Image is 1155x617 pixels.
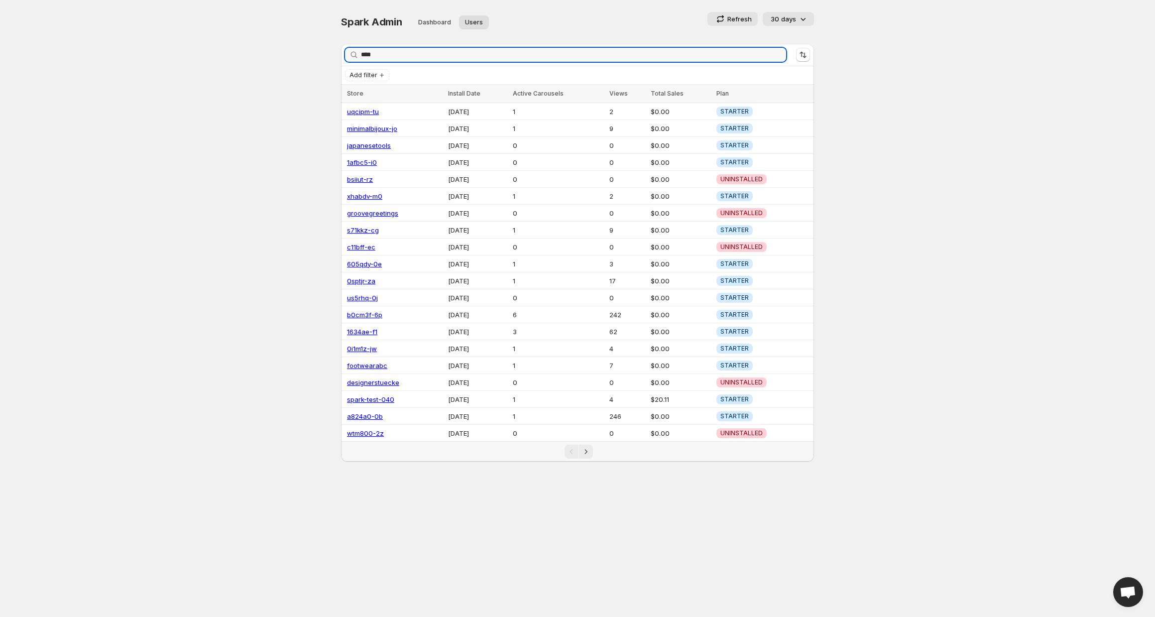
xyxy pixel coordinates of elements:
[771,14,796,24] p: 30 days
[510,323,606,340] td: 3
[347,90,363,97] span: Store
[716,90,729,97] span: Plan
[648,154,713,171] td: $0.00
[720,226,749,234] span: STARTER
[606,103,648,120] td: 2
[648,272,713,289] td: $0.00
[606,340,648,357] td: 4
[648,340,713,357] td: $0.00
[510,306,606,323] td: 6
[648,255,713,272] td: $0.00
[720,192,749,200] span: STARTER
[347,328,377,336] a: 1634ae-f1
[720,311,749,319] span: STARTER
[648,188,713,205] td: $0.00
[606,374,648,391] td: 0
[609,90,628,97] span: Views
[347,311,382,319] a: b0cm3f-6p
[445,357,510,374] td: [DATE]
[445,255,510,272] td: [DATE]
[648,120,713,137] td: $0.00
[445,188,510,205] td: [DATE]
[606,357,648,374] td: 7
[347,277,375,285] a: 0sptjr-za
[720,141,749,149] span: STARTER
[510,188,606,205] td: 1
[606,137,648,154] td: 0
[510,103,606,120] td: 1
[347,345,377,353] a: 0i1m1z-jw
[606,391,648,408] td: 4
[648,222,713,239] td: $0.00
[648,408,713,425] td: $0.00
[510,154,606,171] td: 0
[720,108,749,116] span: STARTER
[510,374,606,391] td: 0
[445,408,510,425] td: [DATE]
[720,412,749,420] span: STARTER
[720,328,749,336] span: STARTER
[1113,577,1143,607] div: Open chat
[347,243,375,251] a: c11bff-ec
[341,441,814,462] nav: Pagination
[648,374,713,391] td: $0.00
[606,188,648,205] td: 2
[510,425,606,442] td: 0
[720,158,749,166] span: STARTER
[510,239,606,255] td: 0
[510,357,606,374] td: 1
[606,239,648,255] td: 0
[720,395,749,403] span: STARTER
[347,108,379,116] a: uqcipm-tu
[606,154,648,171] td: 0
[510,289,606,306] td: 0
[445,120,510,137] td: [DATE]
[720,429,763,437] span: UNINSTALLED
[606,408,648,425] td: 246
[606,120,648,137] td: 9
[579,445,593,459] button: Next
[648,357,713,374] td: $0.00
[720,362,749,370] span: STARTER
[445,222,510,239] td: [DATE]
[510,120,606,137] td: 1
[349,71,377,79] span: Add filter
[510,340,606,357] td: 1
[459,15,489,29] button: User management
[347,141,391,149] a: japanesetools
[445,272,510,289] td: [DATE]
[445,239,510,255] td: [DATE]
[648,289,713,306] td: $0.00
[347,209,398,217] a: groovegreetings
[445,289,510,306] td: [DATE]
[510,137,606,154] td: 0
[727,14,752,24] p: Refresh
[418,18,451,26] span: Dashboard
[347,412,383,420] a: a824a0-0b
[648,323,713,340] td: $0.00
[707,12,758,26] button: Refresh
[347,124,397,132] a: minimalbijoux-jo
[510,205,606,222] td: 0
[445,306,510,323] td: [DATE]
[651,90,684,97] span: Total Sales
[341,16,402,28] span: Spark Admin
[796,48,810,62] button: Sort the results
[445,205,510,222] td: [DATE]
[510,222,606,239] td: 1
[345,69,389,81] button: Add filter
[347,362,387,370] a: footwearabc
[720,243,763,251] span: UNINSTALLED
[513,90,564,97] span: Active Carousels
[606,255,648,272] td: 3
[445,103,510,120] td: [DATE]
[720,209,763,217] span: UNINSTALLED
[445,154,510,171] td: [DATE]
[606,425,648,442] td: 0
[720,294,749,302] span: STARTER
[648,306,713,323] td: $0.00
[720,175,763,183] span: UNINSTALLED
[648,425,713,442] td: $0.00
[445,391,510,408] td: [DATE]
[720,260,749,268] span: STARTER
